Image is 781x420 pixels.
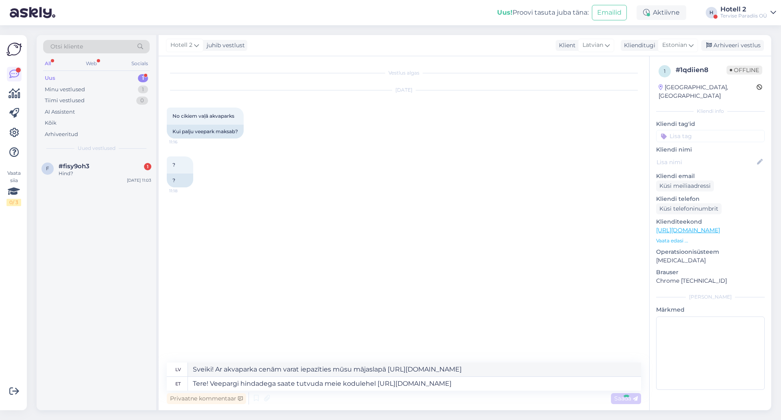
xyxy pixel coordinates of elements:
div: # 1qdiien8 [676,65,726,75]
span: f [46,165,49,172]
div: Hotell 2 [720,6,767,13]
div: 0 / 3 [7,199,21,206]
div: ? [167,174,193,187]
span: Otsi kliente [50,42,83,51]
div: AI Assistent [45,108,75,116]
p: Operatsioonisüsteem [656,248,765,256]
div: Kliendi info [656,108,765,115]
div: Kui palju veepark maksab? [167,125,244,139]
div: Klienditugi [621,41,655,50]
div: Tiimi vestlused [45,97,85,105]
span: 11:18 [169,188,200,194]
div: Vestlus algas [167,69,641,77]
div: All [43,58,52,69]
p: Brauser [656,268,765,277]
div: Uus [45,74,55,82]
div: Proovi tasuta juba täna: [497,8,589,18]
p: Kliendi email [656,172,765,180]
span: Estonian [662,41,687,50]
div: Tervise Paradiis OÜ [720,13,767,19]
div: [PERSON_NAME] [656,293,765,301]
div: Aktiivne [637,5,686,20]
div: Küsi telefoninumbrit [656,203,722,214]
a: Hotell 2Tervise Paradiis OÜ [720,6,776,19]
b: Uus! [497,9,513,16]
div: Minu vestlused [45,86,85,94]
span: Uued vestlused [78,145,116,152]
div: Web [84,58,98,69]
div: Arhiveeritud [45,130,78,139]
span: #fisy9oh3 [59,163,89,170]
span: 11:16 [169,139,200,145]
a: [URL][DOMAIN_NAME] [656,226,720,234]
div: H [706,7,717,18]
p: Vaata edasi ... [656,237,765,244]
p: Klienditeekond [656,218,765,226]
img: Askly Logo [7,42,22,57]
div: [DATE] 11:03 [127,177,151,183]
div: 1 [144,163,151,170]
div: Hind? [59,170,151,177]
div: [GEOGRAPHIC_DATA], [GEOGRAPHIC_DATA] [659,83,757,100]
div: Vaata siia [7,169,21,206]
span: Latvian [582,41,603,50]
div: Klient [556,41,576,50]
input: Lisa nimi [657,158,755,167]
div: Kõik [45,119,57,127]
div: juhib vestlust [203,41,245,50]
div: [DATE] [167,86,641,94]
p: Kliendi nimi [656,145,765,154]
p: Kliendi tag'id [656,120,765,128]
div: Socials [130,58,150,69]
p: Kliendi telefon [656,195,765,203]
span: ? [172,162,175,168]
div: 1 [138,86,148,94]
button: Emailid [592,5,627,20]
p: Chrome [TECHNICAL_ID] [656,277,765,285]
div: Arhiveeri vestlus [701,40,764,51]
p: [MEDICAL_DATA] [656,256,765,265]
span: Offline [726,66,762,75]
span: Hotell 2 [170,41,192,50]
span: 1 [664,68,665,74]
div: 0 [136,97,148,105]
div: Küsi meiliaadressi [656,180,714,191]
input: Lisa tag [656,130,765,142]
p: Märkmed [656,306,765,314]
div: 1 [138,74,148,82]
span: No cikiem vaļā akvaparks [172,113,234,119]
